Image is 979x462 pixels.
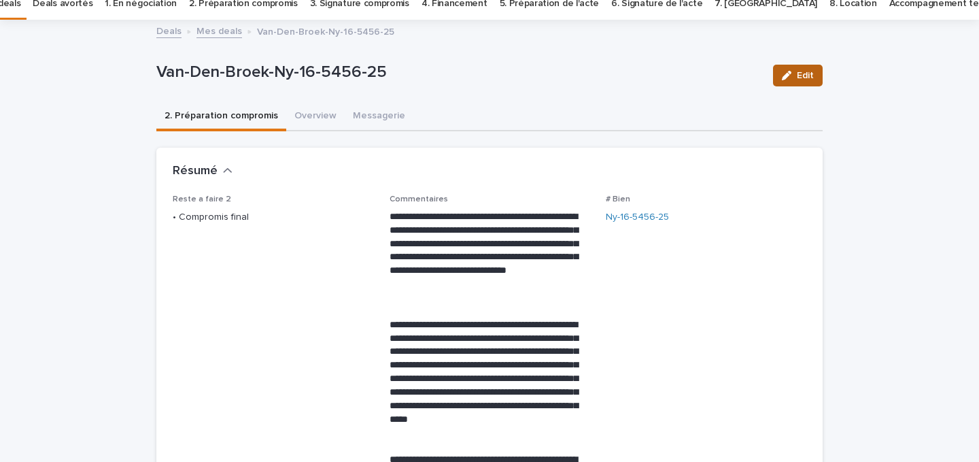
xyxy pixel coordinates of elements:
a: Ny-16-5456-25 [606,210,669,225]
button: Edit [773,65,823,86]
p: • Compromis final [173,210,373,225]
a: Deals [156,22,182,38]
h2: Résumé [173,164,218,179]
p: Van-Den-Broek-Ny-16-5456-25 [257,23,394,38]
button: Overview [286,103,345,131]
p: Van-Den-Broek-Ny-16-5456-25 [156,63,762,82]
button: Résumé [173,164,233,179]
a: Mes deals [196,22,242,38]
button: 2. Préparation compromis [156,103,286,131]
button: Messagerie [345,103,413,131]
span: Reste a faire 2 [173,195,231,203]
span: # Bien [606,195,630,203]
span: Commentaires [390,195,448,203]
span: Edit [797,71,814,80]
